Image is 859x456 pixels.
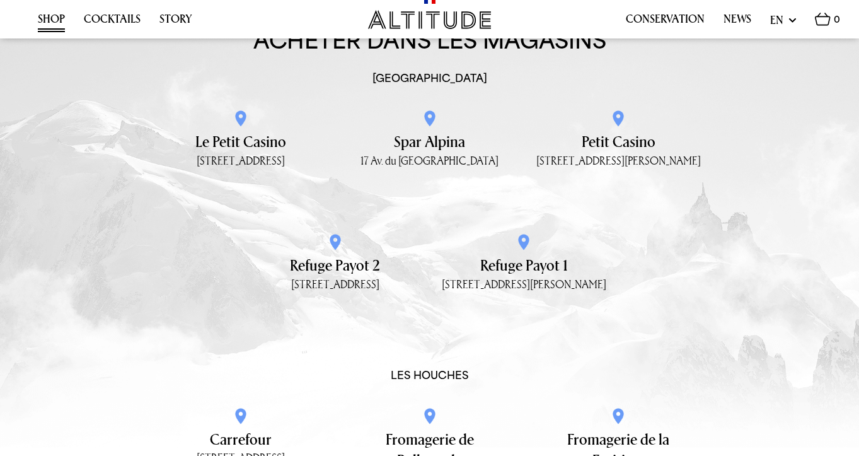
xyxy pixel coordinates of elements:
[368,10,491,29] img: Altitude Gin
[80,72,780,85] h3: [GEOGRAPHIC_DATA]
[165,407,316,450] h4: Carrefour
[260,233,411,276] h4: Refuge Payot 2
[524,155,713,167] p: [STREET_ADDRESS][PERSON_NAME]
[524,109,713,167] a: Petit Casino [STREET_ADDRESS][PERSON_NAME]
[815,13,840,33] a: 0
[335,109,524,167] a: Spar Alpina 17 Av. du [GEOGRAPHIC_DATA]
[159,13,192,32] a: Story
[448,233,599,276] h4: Refuge Payot 1
[241,233,430,303] a: Refuge Payot 2 [STREET_ADDRESS]
[724,13,751,32] a: News
[543,109,694,153] h4: Petit Casino
[165,109,316,153] h4: Le Petit Casino
[354,109,505,153] h4: Spar Alpina
[146,155,335,167] p: [STREET_ADDRESS]
[146,109,335,167] a: Le Petit Casino [STREET_ADDRESS]
[626,13,705,32] a: Conservation
[84,13,141,32] a: Cocktails
[80,26,780,54] h2: Acheter dans les magasins
[335,155,524,167] p: 17 Av. du [GEOGRAPHIC_DATA]
[241,278,430,291] p: [STREET_ADDRESS]
[430,278,619,291] p: [STREET_ADDRESS][PERSON_NAME]
[430,233,619,290] a: Refuge Payot 1 [STREET_ADDRESS][PERSON_NAME]
[38,13,65,32] a: Shop
[80,369,780,382] h3: Les Houches
[815,13,831,26] img: Basket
